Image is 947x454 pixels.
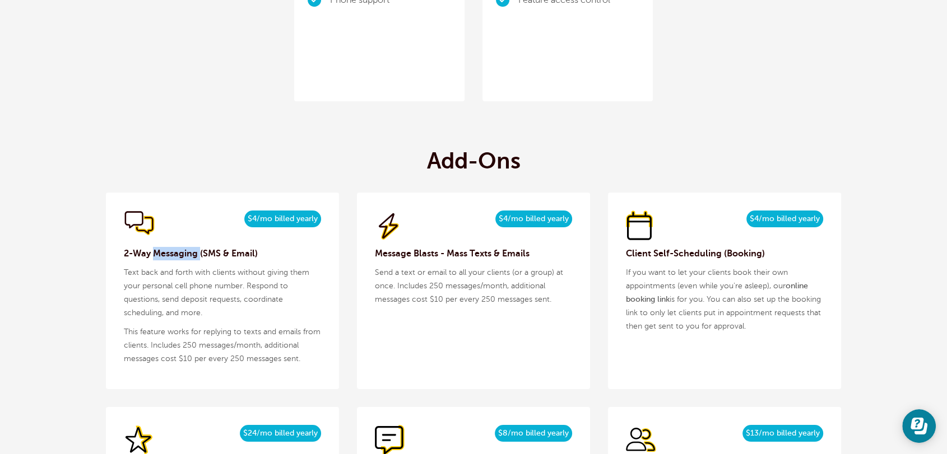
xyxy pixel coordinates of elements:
[124,325,321,366] p: This feature works for replying to texts and emails from clients. Includes 250 messages/month, ad...
[626,266,823,333] p: If you want to let your clients book their own appointments (even while you're asleep), our is fo...
[244,210,321,227] span: $4/mo billed yearly
[240,425,321,442] span: $24/mo billed yearly
[375,266,572,306] p: Send a text or email to all your clients (or a group) at once. Includes 250 messages/month, addit...
[124,247,321,260] h3: 2-Way Messaging (SMS & Email)
[124,266,321,320] p: Text back and forth with clients without giving them your personal cell phone number. Respond to ...
[427,148,521,175] h2: Add-Ons
[742,425,823,442] span: $13/mo billed yearly
[626,247,823,260] h3: Client Self-Scheduling (Booking)
[495,210,572,227] span: $4/mo billed yearly
[902,409,936,443] iframe: Resource center
[495,425,572,442] span: $8/mo billed yearly
[746,210,823,227] span: $4/mo billed yearly
[375,247,572,260] h3: Message Blasts - Mass Texts & Emails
